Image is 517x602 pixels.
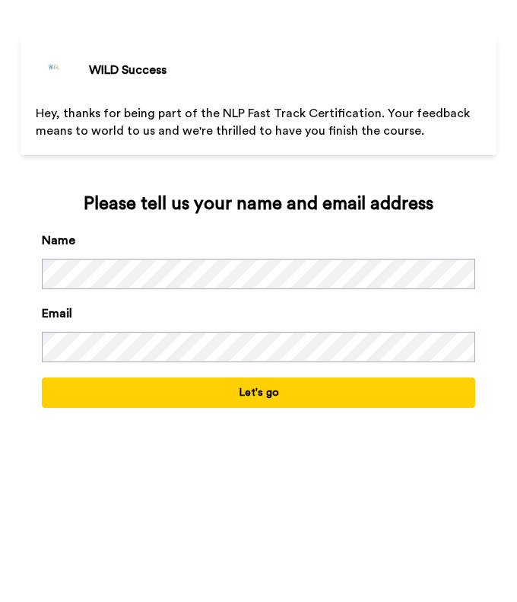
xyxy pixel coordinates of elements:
[42,377,475,408] button: Let's go
[42,192,475,216] div: Please tell us your name and email address
[42,231,75,250] label: Name
[42,304,72,323] label: Email
[89,61,167,79] div: WILD Success
[36,107,473,137] span: Hey, thanks for being part of the NLP Fast Track Certification. Your feedback means to world to u...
